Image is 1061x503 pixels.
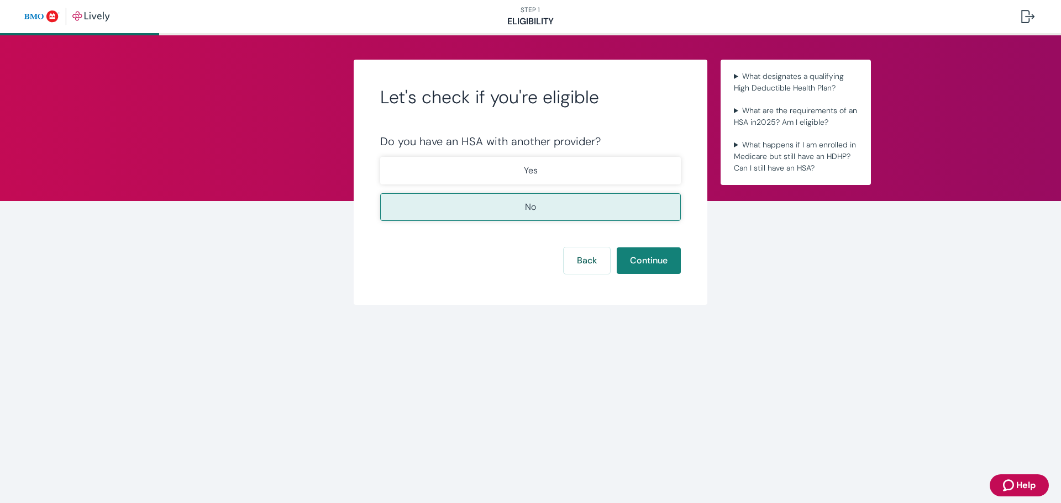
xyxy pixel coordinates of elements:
button: Back [564,247,610,274]
h2: Let's check if you're eligible [380,86,681,108]
button: Yes [380,157,681,184]
img: Lively [24,8,110,25]
summary: What are the requirements of an HSA in2025? Am I eligible? [729,103,862,130]
summary: What happens if I am enrolled in Medicare but still have an HDHP? Can I still have an HSA? [729,137,862,176]
button: No [380,193,681,221]
summary: What designates a qualifying High Deductible Health Plan? [729,68,862,96]
p: No [525,200,536,214]
button: Zendesk support iconHelp [990,474,1049,496]
p: Yes [524,164,538,177]
button: Log out [1012,3,1043,30]
div: Do you have an HSA with another provider? [380,135,681,148]
svg: Zendesk support icon [1003,479,1016,492]
button: Continue [617,247,681,274]
span: Help [1016,479,1036,492]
